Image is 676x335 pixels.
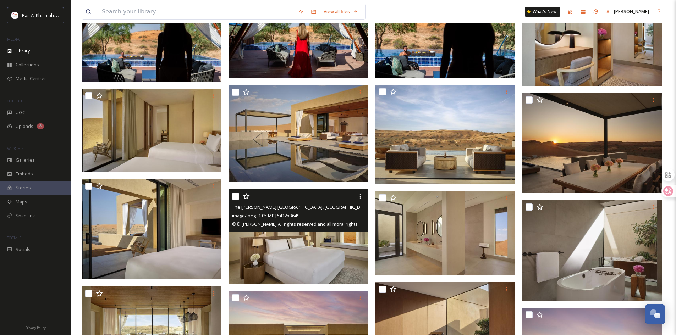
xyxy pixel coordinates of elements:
[7,235,21,240] span: SOCIALS
[37,123,44,129] div: 8
[22,12,122,18] span: Ras Al Khaimah Tourism Development Authority
[522,93,662,193] img: The Ritz-Carlton Ras Al Khaimah, Al Wadi Desert Signature Villa Outdoor Dining.jpg
[7,37,20,42] span: MEDIA
[602,5,653,18] a: [PERSON_NAME]
[232,203,445,210] span: The [PERSON_NAME] [GEOGRAPHIC_DATA], [GEOGRAPHIC_DATA] Signature Villa Master Bedroom.jpg
[16,199,27,205] span: Maps
[98,4,295,19] input: Search your library
[229,85,368,182] img: The Ritz-Carlton Ras Al Khaimah, Al Wadi Desert Signature Villa Pool & Terrace.jpg
[16,123,33,130] span: Uploads
[232,212,299,219] span: image/jpeg | 1.05 MB | 5412 x 3649
[522,200,662,301] img: The Ritz-Carlton Ras Al Khaimah, Al Wadi Desert Signature Villa Master Bedroom Bathtub.jpg
[7,98,22,104] span: COLLECT
[16,61,39,68] span: Collections
[16,171,33,177] span: Embeds
[16,184,31,191] span: Stories
[614,8,649,15] span: [PERSON_NAME]
[7,146,23,151] span: WIDGETS
[25,325,46,330] span: Privacy Policy
[11,12,18,19] img: Logo_RAKTDA_RGB-01.png
[229,189,368,284] img: The Ritz-Carlton Ras Al Khaimah, Al Wadi Desert Signature Villa Master Bedroom.jpg
[525,7,560,17] a: What's New
[16,246,31,253] span: Socials
[16,48,30,54] span: Library
[16,75,47,82] span: Media Centres
[16,109,25,116] span: UGC
[645,304,665,324] button: Open Chat
[375,85,515,184] img: The Ritz-Carlton Ras Al Khaimah, Al Wadi Desert Signature Villa Outdoor Seating.jpg
[82,89,221,172] img: The Ritz-Carlton Ras Al Khaimah, Al Wadi Desert Signature Villa Second Bedroom.jpg
[375,191,515,275] img: The Ritz-Carlton Ras Al Khaimah, Al Wadi Desert Signature Villa Master Bedroom Bathroom.jpg
[25,323,46,331] a: Privacy Policy
[16,212,35,219] span: SnapLink
[320,5,362,18] a: View all files
[16,157,35,163] span: Galleries
[82,179,221,280] img: The Ritz-Carlton Ras Al Khaimah, Al Wadi Desert Signature Villa Master Bedroom View.jpg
